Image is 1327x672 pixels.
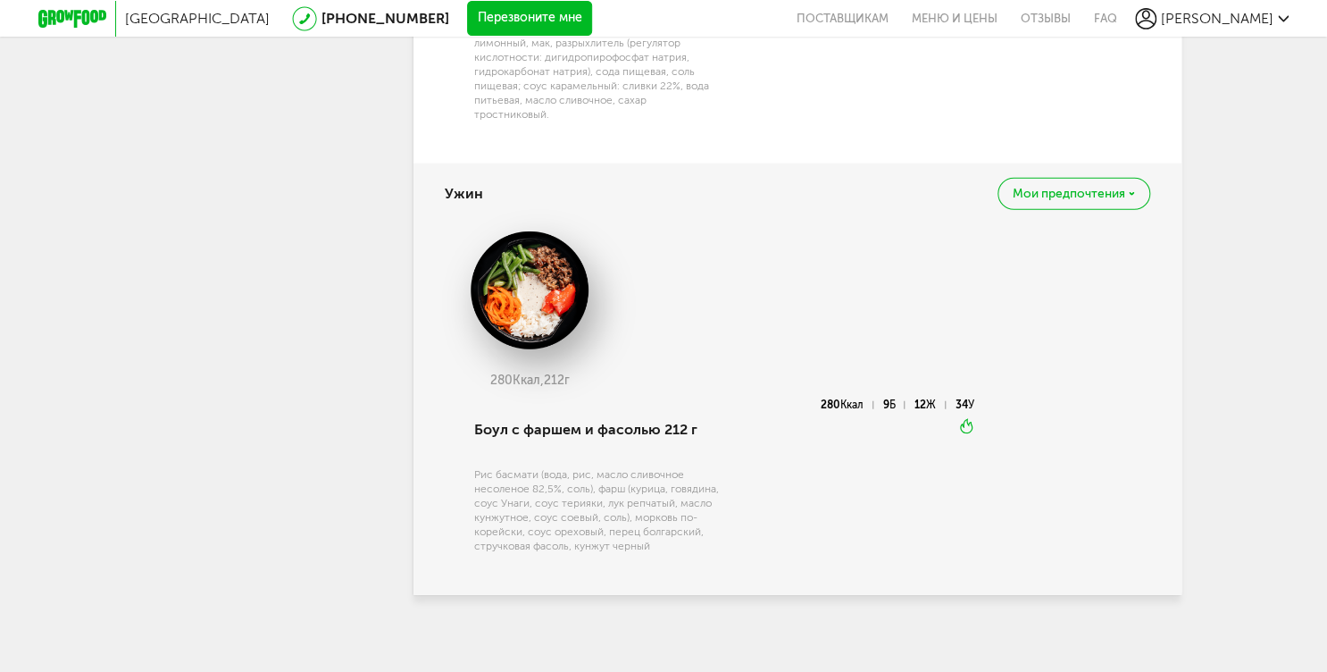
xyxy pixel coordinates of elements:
[467,1,592,37] button: Перезвоните мне
[821,401,872,409] div: 280
[564,373,570,388] span: г
[926,399,936,411] span: Ж
[1161,10,1273,27] span: [PERSON_NAME]
[840,399,864,411] span: Ккал
[474,467,722,553] div: Рис басмати (вода, рис, масло сливочное несоленое 82,5%, соль), фарш (курица, говядина, соус Унаг...
[445,230,614,351] img: big_ueQonb3lTD7Pz32Q.png
[883,401,905,409] div: 9
[125,10,270,27] span: [GEOGRAPHIC_DATA]
[1013,188,1125,200] span: Мои предпочтения
[321,10,449,27] a: [PHONE_NUMBER]
[956,401,974,409] div: 34
[914,401,945,409] div: 12
[889,399,896,411] span: Б
[474,399,722,460] div: Боул с фаршем и фасолью 212 г
[445,374,614,388] div: 280 212
[513,373,544,388] span: Ккал,
[968,399,974,411] span: У
[445,177,483,211] h4: Ужин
